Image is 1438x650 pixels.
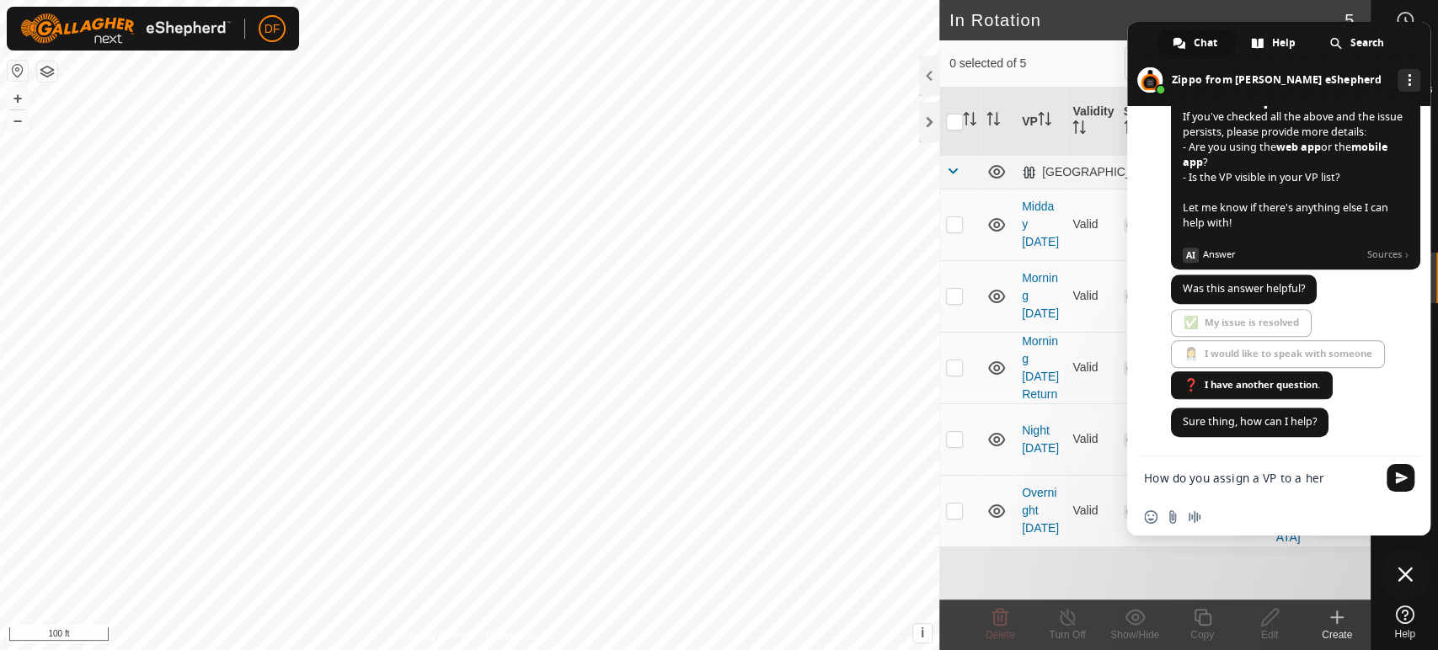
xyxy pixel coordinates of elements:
[1183,281,1305,296] span: Was this answer helpful?
[1022,334,1059,401] a: Morning [DATE] Return
[1124,218,1149,232] span: OFF
[1188,510,1201,524] span: Audio message
[8,110,28,131] button: –
[20,13,231,44] img: Gallagher Logo
[986,115,1000,128] p-sorticon: Activate to sort
[1236,627,1303,642] div: Edit
[1022,200,1059,248] a: Midday [DATE]
[1367,247,1409,262] span: Sources
[963,115,976,128] p-sorticon: Activate to sort
[1166,510,1179,524] span: Send a file
[1066,403,1116,475] td: Valid
[1398,69,1420,92] div: More channels
[1276,140,1321,154] span: web app
[1117,88,1168,156] th: Status
[1144,510,1157,524] span: Insert an emoji
[1236,30,1312,56] div: Help
[1066,260,1116,332] td: Valid
[1194,30,1217,56] span: Chat
[921,626,924,640] span: i
[1303,627,1371,642] div: Create
[913,624,932,642] button: i
[1183,88,1284,108] span: Next Steps
[1203,247,1360,262] span: Answer
[37,61,57,82] button: Map Layers
[1072,123,1086,136] p-sorticon: Activate to sort
[1125,45,1328,81] input: Search (S)
[1022,486,1059,535] a: Overnight [DATE]
[949,55,1125,72] span: 0 selected of 5
[1314,30,1401,56] div: Search
[1124,361,1149,376] span: OFF
[949,10,1344,30] h2: In Rotation
[1022,165,1218,179] div: [GEOGRAPHIC_DATA]
[1124,123,1137,136] p-sorticon: Activate to sort
[1124,290,1149,304] span: OFF
[1101,627,1168,642] div: Show/Hide
[1066,332,1116,403] td: Valid
[1066,189,1116,260] td: Valid
[1022,271,1059,320] a: Morning [DATE]
[986,629,1015,641] span: Delete
[1371,599,1438,646] a: Help
[403,628,466,643] a: Privacy Policy
[1124,504,1149,519] span: OFF
[1387,464,1414,492] span: Send
[1038,115,1051,128] p-sorticon: Activate to sort
[1394,629,1415,639] span: Help
[1183,414,1317,429] span: Sure thing, how can I help?
[1124,433,1149,447] span: OFF
[1022,424,1059,455] a: Night [DATE]
[1183,248,1199,263] span: AI
[8,88,28,109] button: +
[1275,477,1311,544] a: [GEOGRAPHIC_DATA]
[1157,30,1234,56] div: Chat
[1380,549,1430,599] div: Close chat
[8,61,28,81] button: Reset Map
[1066,88,1116,156] th: Validity
[486,628,536,643] a: Contact Us
[1034,627,1101,642] div: Turn Off
[1015,88,1066,156] th: VP
[265,20,281,38] span: DF
[1183,140,1387,169] span: mobile app
[1350,30,1384,56] span: Search
[1168,627,1236,642] div: Copy
[1144,471,1377,486] textarea: Compose your message...
[1344,8,1354,33] span: 5
[1272,30,1296,56] span: Help
[1066,475,1116,546] td: Valid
